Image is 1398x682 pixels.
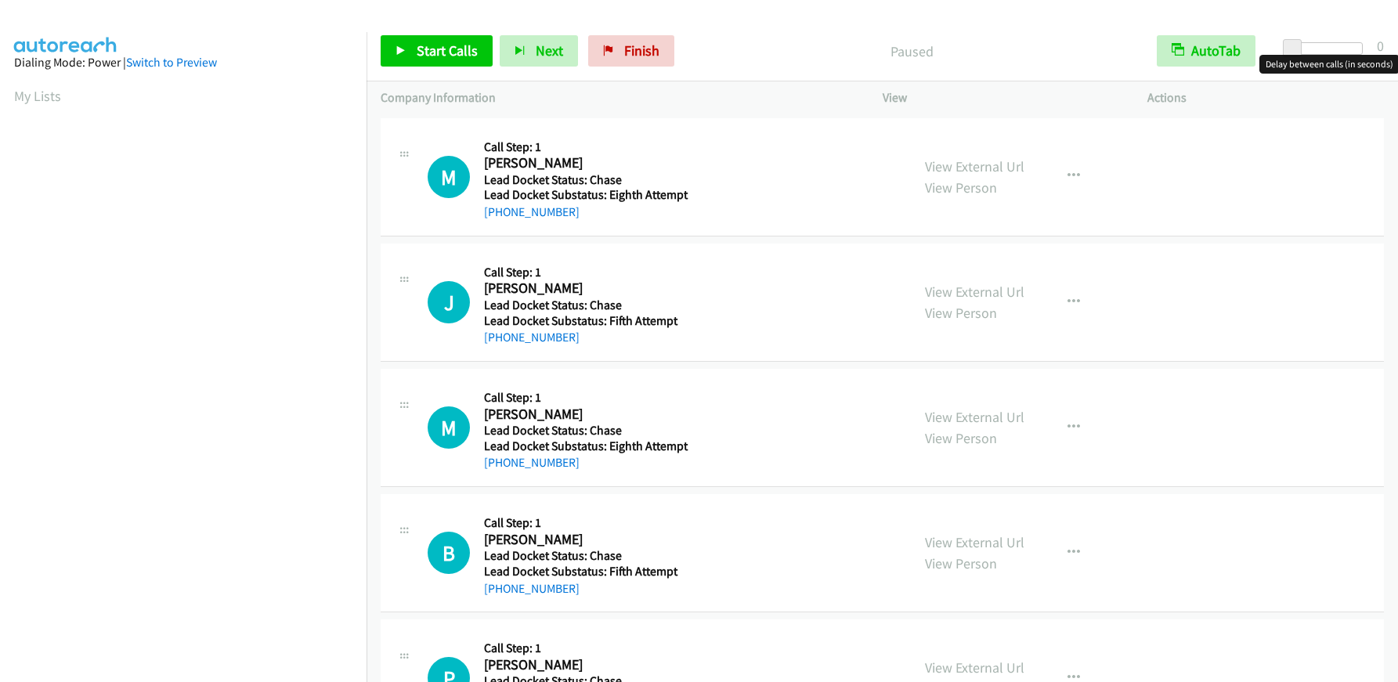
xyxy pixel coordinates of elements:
h2: [PERSON_NAME] [484,280,692,298]
a: View Person [925,554,997,572]
a: Finish [588,35,674,67]
button: AutoTab [1157,35,1255,67]
a: [PHONE_NUMBER] [484,204,580,219]
a: View External Url [925,533,1024,551]
div: The call is yet to be attempted [428,281,470,323]
a: View Person [925,179,997,197]
h2: [PERSON_NAME] [484,154,692,172]
div: Dialing Mode: Power | [14,53,352,72]
a: [PHONE_NUMBER] [484,330,580,345]
p: Paused [695,41,1129,62]
p: View [883,88,1119,107]
button: Next [500,35,578,67]
h5: Call Step: 1 [484,139,692,155]
p: Actions [1147,88,1384,107]
a: View Person [925,304,997,322]
a: View Person [925,429,997,447]
a: [PHONE_NUMBER] [484,581,580,596]
h5: Lead Docket Substatus: Fifth Attempt [484,564,692,579]
h2: [PERSON_NAME] [484,531,692,549]
a: Switch to Preview [126,55,217,70]
span: Next [536,41,563,60]
a: View External Url [925,283,1024,301]
h5: Lead Docket Substatus: Eighth Attempt [484,187,692,203]
h5: Lead Docket Status: Chase [484,423,692,438]
h5: Lead Docket Status: Chase [484,298,692,313]
h5: Lead Docket Substatus: Fifth Attempt [484,313,692,329]
h1: B [428,532,470,574]
h5: Call Step: 1 [484,515,692,531]
a: My Lists [14,87,61,105]
div: The call is yet to be attempted [428,156,470,198]
h5: Call Step: 1 [484,265,692,280]
h1: M [428,406,470,449]
div: The call is yet to be attempted [428,532,470,574]
span: Start Calls [417,41,478,60]
h2: [PERSON_NAME] [484,406,692,424]
h2: [PERSON_NAME] [484,656,692,674]
a: [PHONE_NUMBER] [484,455,580,470]
h5: Lead Docket Status: Chase [484,172,692,188]
h1: J [428,281,470,323]
h5: Lead Docket Status: Chase [484,548,692,564]
a: Start Calls [381,35,493,67]
h5: Call Step: 1 [484,390,692,406]
span: Finish [624,41,659,60]
h5: Call Step: 1 [484,641,693,656]
div: 0 [1377,35,1384,56]
p: Company Information [381,88,854,107]
h1: M [428,156,470,198]
h5: Lead Docket Substatus: Eighth Attempt [484,438,692,454]
div: The call is yet to be attempted [428,406,470,449]
a: View External Url [925,659,1024,677]
a: View External Url [925,408,1024,426]
a: View External Url [925,157,1024,175]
